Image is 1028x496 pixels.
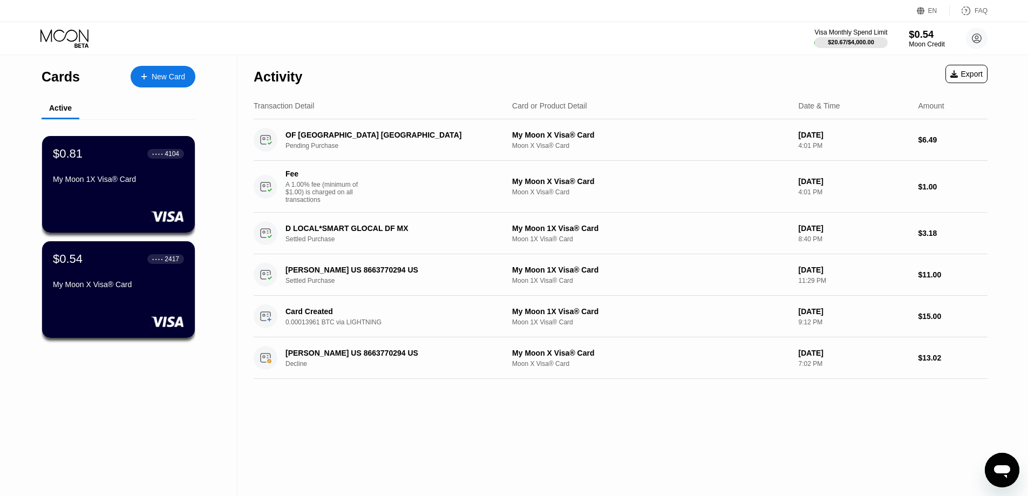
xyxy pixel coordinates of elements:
[814,29,887,36] div: Visa Monthly Spend Limit
[512,224,790,233] div: My Moon 1X Visa® Card
[254,101,314,110] div: Transaction Detail
[512,349,790,357] div: My Moon X Visa® Card
[909,29,945,48] div: $0.54Moon Credit
[512,307,790,316] div: My Moon 1X Visa® Card
[918,354,988,362] div: $13.02
[512,142,790,150] div: Moon X Visa® Card
[799,360,910,368] div: 7:02 PM
[512,235,790,243] div: Moon 1X Visa® Card
[799,277,910,284] div: 11:29 PM
[512,360,790,368] div: Moon X Visa® Card
[985,453,1019,487] iframe: Button to launch messaging window, conversation in progress
[152,152,163,155] div: ● ● ● ●
[918,101,944,110] div: Amount
[799,101,840,110] div: Date & Time
[918,312,988,321] div: $15.00
[53,252,83,266] div: $0.54
[975,7,988,15] div: FAQ
[152,257,163,261] div: ● ● ● ●
[950,70,983,78] div: Export
[799,318,910,326] div: 9:12 PM
[53,175,184,184] div: My Moon 1X Visa® Card
[254,254,988,296] div: [PERSON_NAME] US 8663770294 USSettled PurchaseMy Moon 1X Visa® CardMoon 1X Visa® Card[DATE]11:29 ...
[918,229,988,237] div: $3.18
[285,318,510,326] div: 0.00013961 BTC via LIGHTNING
[799,349,910,357] div: [DATE]
[49,104,72,112] div: Active
[512,131,790,139] div: My Moon X Visa® Card
[918,270,988,279] div: $11.00
[152,72,185,81] div: New Card
[928,7,937,15] div: EN
[285,181,366,203] div: A 1.00% fee (minimum of $1.00) is charged on all transactions
[285,142,510,150] div: Pending Purchase
[42,136,195,233] div: $0.81● ● ● ●4104My Moon 1X Visa® Card
[42,69,80,85] div: Cards
[799,142,910,150] div: 4:01 PM
[799,307,910,316] div: [DATE]
[254,296,988,337] div: Card Created0.00013961 BTC via LIGHTNINGMy Moon 1X Visa® CardMoon 1X Visa® Card[DATE]9:12 PM$15.00
[53,280,184,289] div: My Moon X Visa® Card
[285,169,361,178] div: Fee
[950,5,988,16] div: FAQ
[799,235,910,243] div: 8:40 PM
[285,224,495,233] div: D LOCAL*SMART GLOCAL DF MX
[512,188,790,196] div: Moon X Visa® Card
[285,349,495,357] div: [PERSON_NAME] US 8663770294 US
[814,29,887,48] div: Visa Monthly Spend Limit$20.67/$4,000.00
[945,65,988,83] div: Export
[165,255,179,263] div: 2417
[909,29,945,40] div: $0.54
[512,318,790,326] div: Moon 1X Visa® Card
[42,241,195,338] div: $0.54● ● ● ●2417My Moon X Visa® Card
[512,266,790,274] div: My Moon 1X Visa® Card
[799,266,910,274] div: [DATE]
[828,39,874,45] div: $20.67 / $4,000.00
[254,69,302,85] div: Activity
[799,131,910,139] div: [DATE]
[909,40,945,48] div: Moon Credit
[254,337,988,379] div: [PERSON_NAME] US 8663770294 USDeclineMy Moon X Visa® CardMoon X Visa® Card[DATE]7:02 PM$13.02
[918,135,988,144] div: $6.49
[799,224,910,233] div: [DATE]
[254,161,988,213] div: FeeA 1.00% fee (minimum of $1.00) is charged on all transactionsMy Moon X Visa® CardMoon X Visa® ...
[254,119,988,161] div: OF [GEOGRAPHIC_DATA] [GEOGRAPHIC_DATA]Pending PurchaseMy Moon X Visa® CardMoon X Visa® Card[DATE]...
[512,101,587,110] div: Card or Product Detail
[131,66,195,87] div: New Card
[917,5,950,16] div: EN
[53,147,83,161] div: $0.81
[285,277,510,284] div: Settled Purchase
[165,150,179,158] div: 4104
[512,277,790,284] div: Moon 1X Visa® Card
[285,266,495,274] div: [PERSON_NAME] US 8663770294 US
[918,182,988,191] div: $1.00
[285,235,510,243] div: Settled Purchase
[285,131,495,139] div: OF [GEOGRAPHIC_DATA] [GEOGRAPHIC_DATA]
[799,177,910,186] div: [DATE]
[254,213,988,254] div: D LOCAL*SMART GLOCAL DF MXSettled PurchaseMy Moon 1X Visa® CardMoon 1X Visa® Card[DATE]8:40 PM$3.18
[512,177,790,186] div: My Moon X Visa® Card
[285,307,495,316] div: Card Created
[799,188,910,196] div: 4:01 PM
[285,360,510,368] div: Decline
